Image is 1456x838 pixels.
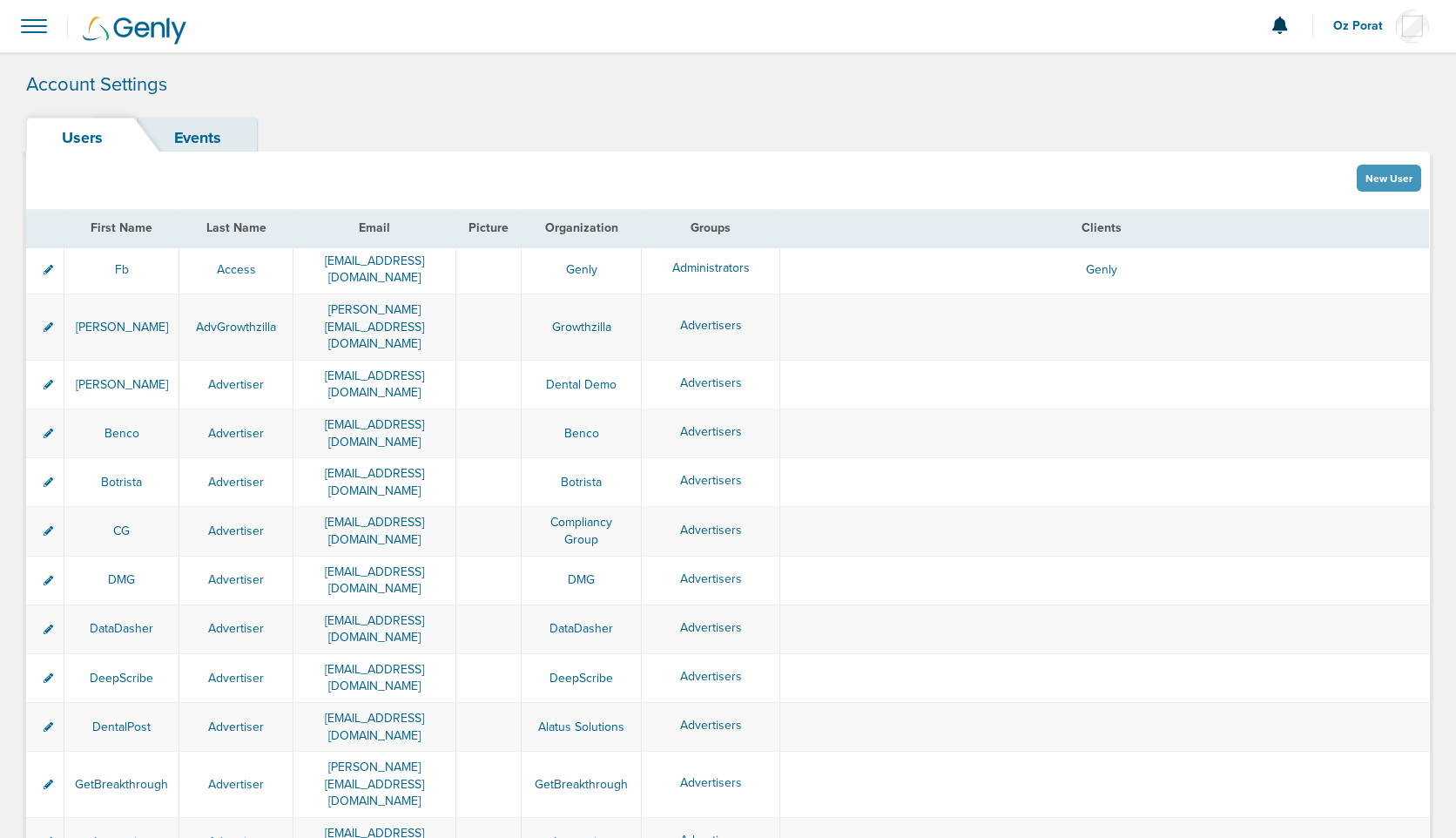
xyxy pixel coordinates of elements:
span: Advertisers [680,375,742,390]
td: Compliancy Group [522,507,642,556]
td: Benco [64,409,179,457]
a: Users [26,118,138,159]
td: Advertiser [179,752,293,818]
td: [EMAIL_ADDRESS][DOMAIN_NAME] [293,246,456,294]
th: Picture [456,210,522,246]
td: CG [64,507,179,556]
td: Dental Demo [522,360,642,409]
span: Administrators [672,260,750,275]
td: Access [179,246,293,294]
td: Alatus Solutions [522,703,642,752]
td: [PERSON_NAME][EMAIL_ADDRESS][DOMAIN_NAME] [293,752,456,818]
td: Advertiser [179,458,293,507]
th: Email [293,210,456,246]
td: GetBreakthrough [522,752,642,818]
td: DeepScribe [522,653,642,702]
td: Advertiser [179,360,293,409]
td: [PERSON_NAME][EMAIL_ADDRESS][DOMAIN_NAME] [293,294,456,360]
td: Advertiser [179,605,293,653]
span: Oz Porat [1333,20,1395,32]
td: Benco [522,409,642,457]
th: First Name [64,210,179,246]
td: Genly [780,246,1429,294]
td: Botrista [64,458,179,507]
td: [EMAIL_ADDRESS][DOMAIN_NAME] [293,458,456,507]
td: DentalPost [64,703,179,752]
td: [EMAIL_ADDRESS][DOMAIN_NAME] [293,409,456,457]
td: AdvGrowthzilla [179,294,293,360]
img: Genly [83,17,186,44]
td: [EMAIL_ADDRESS][DOMAIN_NAME] [293,605,456,653]
th: Last Name [179,210,293,246]
td: Advertiser [179,703,293,752]
td: DataDasher [64,605,179,653]
td: Genly [522,246,642,294]
span: Advertisers [680,571,742,586]
td: Advertiser [179,409,293,457]
span: Advertisers [680,669,742,684]
td: Botrista [522,458,642,507]
td: DataDasher [522,605,642,653]
td: [EMAIL_ADDRESS][DOMAIN_NAME] [293,653,456,702]
td: GetBreakthrough [64,752,179,818]
th: Clients [780,210,1429,246]
td: [EMAIL_ADDRESS][DOMAIN_NAME] [293,556,456,605]
span: Advertisers [680,718,742,733]
td: [PERSON_NAME] [64,360,179,409]
td: Advertiser [179,653,293,702]
span: Advertisers [680,318,742,333]
td: [EMAIL_ADDRESS][DOMAIN_NAME] [293,703,456,752]
h1: Account Settings [26,73,1430,97]
td: Advertiser [179,556,293,605]
th: Groups [642,210,780,246]
span: Advertisers [680,775,742,790]
td: Advertiser [179,507,293,556]
td: Growthzilla [522,294,642,360]
span: Advertisers [680,424,742,439]
span: Advertisers [680,523,742,537]
a: New User [1357,165,1421,192]
td: [PERSON_NAME] [64,294,179,360]
td: Fb [64,246,179,294]
a: Events [138,118,257,159]
th: Organization [522,210,642,246]
td: [EMAIL_ADDRESS][DOMAIN_NAME] [293,507,456,556]
td: DeepScribe [64,653,179,702]
td: DMG [64,556,179,605]
td: [EMAIL_ADDRESS][DOMAIN_NAME] [293,360,456,409]
span: Advertisers [680,473,742,488]
span: Advertisers [680,620,742,635]
td: DMG [522,556,642,605]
